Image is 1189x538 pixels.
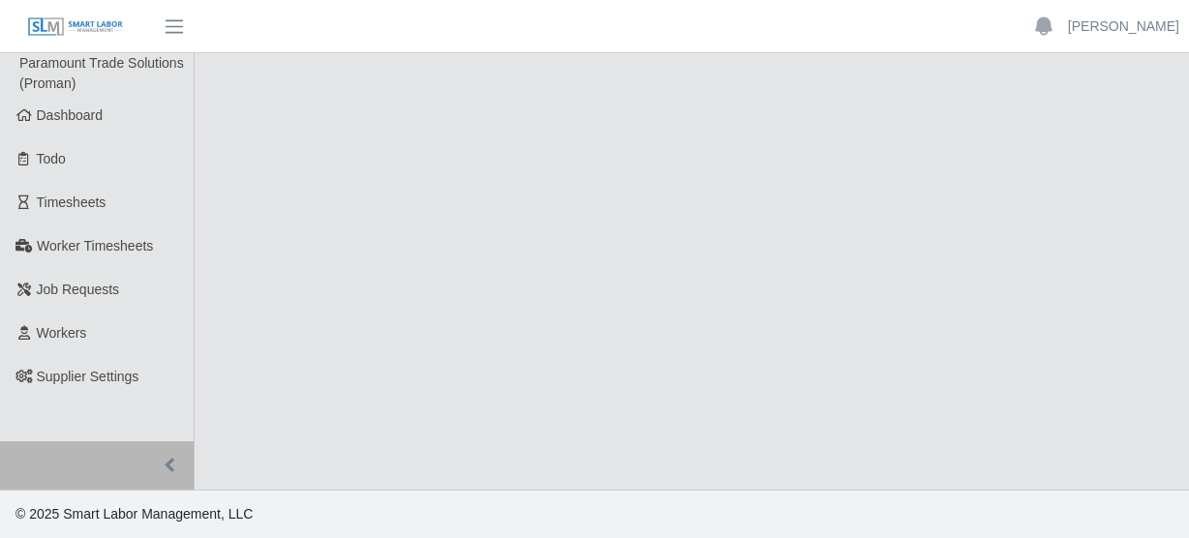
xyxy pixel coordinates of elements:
[37,238,153,254] span: Worker Timesheets
[37,282,120,297] span: Job Requests
[1068,16,1179,37] a: [PERSON_NAME]
[19,55,184,91] span: Paramount Trade Solutions (Proman)
[37,151,66,166] span: Todo
[15,506,253,522] span: © 2025 Smart Labor Management, LLC
[37,107,104,123] span: Dashboard
[37,194,107,210] span: Timesheets
[37,325,87,341] span: Workers
[27,16,124,38] img: SLM Logo
[37,369,139,384] span: Supplier Settings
